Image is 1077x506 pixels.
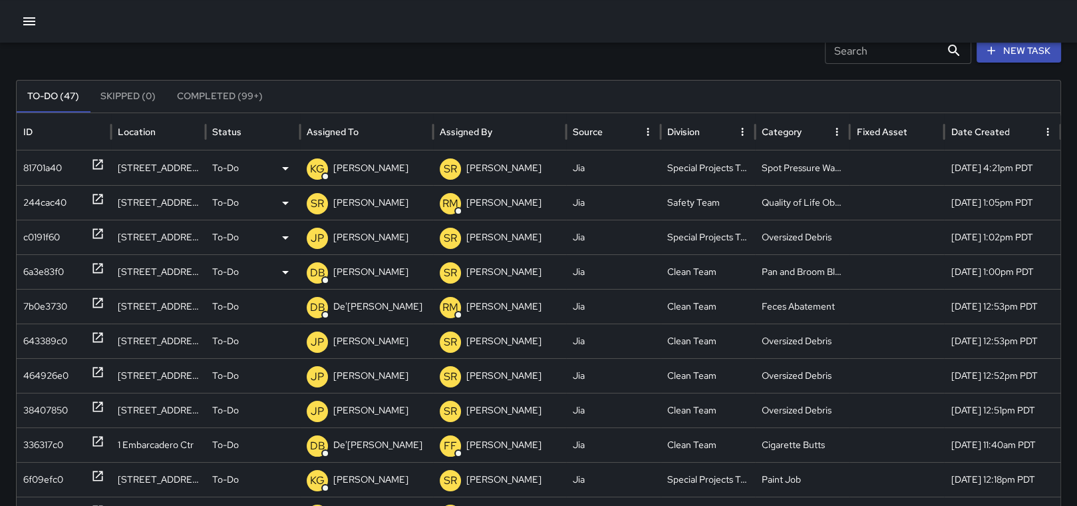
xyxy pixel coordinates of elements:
[111,220,206,254] div: 345 Sansome Street
[733,123,752,141] button: Division column menu
[212,428,239,462] p: To-Do
[442,300,458,316] p: RM
[566,324,661,358] div: Jia
[951,126,1009,138] div: Date Created
[310,438,325,454] p: DB
[23,359,69,393] div: 464926e0
[661,220,755,254] div: Special Projects Team
[333,359,408,393] p: [PERSON_NAME]
[444,438,457,454] p: FF
[212,126,241,138] div: Status
[444,230,457,246] p: SR
[944,462,1060,497] div: 10/13/2025, 12:18pm PDT
[310,473,325,489] p: KG
[566,462,661,497] div: Jia
[111,254,206,289] div: 590 Washington Street
[661,358,755,393] div: Clean Team
[23,290,67,324] div: 7b0e3730
[212,393,239,427] p: To-Do
[755,324,849,358] div: Oversized Debris
[944,324,1060,358] div: 10/14/2025, 12:53pm PDT
[566,289,661,324] div: Jia
[667,126,700,138] div: Division
[661,427,755,462] div: Clean Team
[90,81,166,113] button: Skipped (0)
[661,324,755,358] div: Clean Team
[333,463,408,497] p: [PERSON_NAME]
[111,150,206,185] div: 551 Pacific Avenue
[23,151,62,185] div: 81701a40
[23,186,67,220] div: 244cac40
[310,300,325,316] p: DB
[944,254,1060,289] div: 10/14/2025, 1:00pm PDT
[944,289,1060,324] div: 10/14/2025, 12:53pm PDT
[944,220,1060,254] div: 10/14/2025, 1:02pm PDT
[755,185,849,220] div: Quality of Life Observation AM
[23,428,63,462] div: 336317c0
[566,185,661,220] div: Jia
[111,462,206,497] div: 201 Battery Street
[333,393,408,427] p: [PERSON_NAME]
[111,185,206,220] div: 1 Ecker Plaza
[212,186,239,220] p: To-Do
[466,463,541,497] p: [PERSON_NAME]
[311,334,324,350] p: JP
[661,393,755,427] div: Clean Team
[944,393,1060,427] div: 10/14/2025, 12:51pm PDT
[442,196,458,212] p: RM
[661,150,755,185] div: Special Projects Team
[111,427,206,462] div: 1 Embarcadero Ctr
[212,324,239,358] p: To-Do
[333,290,422,324] p: De'[PERSON_NAME]
[333,186,408,220] p: [PERSON_NAME]
[310,161,325,177] p: KG
[466,255,541,289] p: [PERSON_NAME]
[755,427,849,462] div: Cigarette Butts
[444,403,457,419] p: SR
[23,463,63,497] div: 6f09efc0
[444,161,457,177] p: SR
[23,220,60,254] div: c0191f60
[111,324,206,358] div: 559 Pacific Avenue
[212,255,239,289] p: To-Do
[444,369,457,385] p: SR
[755,220,849,254] div: Oversized Debris
[755,254,849,289] div: Pan and Broom Block Faces
[23,126,33,138] div: ID
[466,151,541,185] p: [PERSON_NAME]
[111,289,206,324] div: 564 Pacific Avenue
[566,393,661,427] div: Jia
[118,126,156,138] div: Location
[212,220,239,254] p: To-Do
[466,324,541,358] p: [PERSON_NAME]
[444,265,457,281] p: SR
[23,255,64,289] div: 6a3e83f0
[23,324,67,358] div: 643389c0
[755,150,849,185] div: Spot Pressure Washing
[755,393,849,427] div: Oversized Debris
[307,126,359,138] div: Assigned To
[444,473,457,489] p: SR
[333,324,408,358] p: [PERSON_NAME]
[111,393,206,427] div: 592 Pacific Avenue
[23,393,68,427] div: 38407850
[212,151,239,185] p: To-Do
[466,186,541,220] p: [PERSON_NAME]
[311,230,324,246] p: JP
[333,220,408,254] p: [PERSON_NAME]
[639,123,657,141] button: Source column menu
[566,427,661,462] div: Jia
[466,359,541,393] p: [PERSON_NAME]
[333,428,422,462] p: De'[PERSON_NAME]
[944,358,1060,393] div: 10/14/2025, 12:52pm PDT
[166,81,273,113] button: Completed (99+)
[661,185,755,220] div: Safety Team
[977,39,1061,63] button: New Task
[444,334,457,350] p: SR
[466,290,541,324] p: [PERSON_NAME]
[311,403,324,419] p: JP
[828,123,846,141] button: Category column menu
[755,358,849,393] div: Oversized Debris
[573,126,603,138] div: Source
[466,428,541,462] p: [PERSON_NAME]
